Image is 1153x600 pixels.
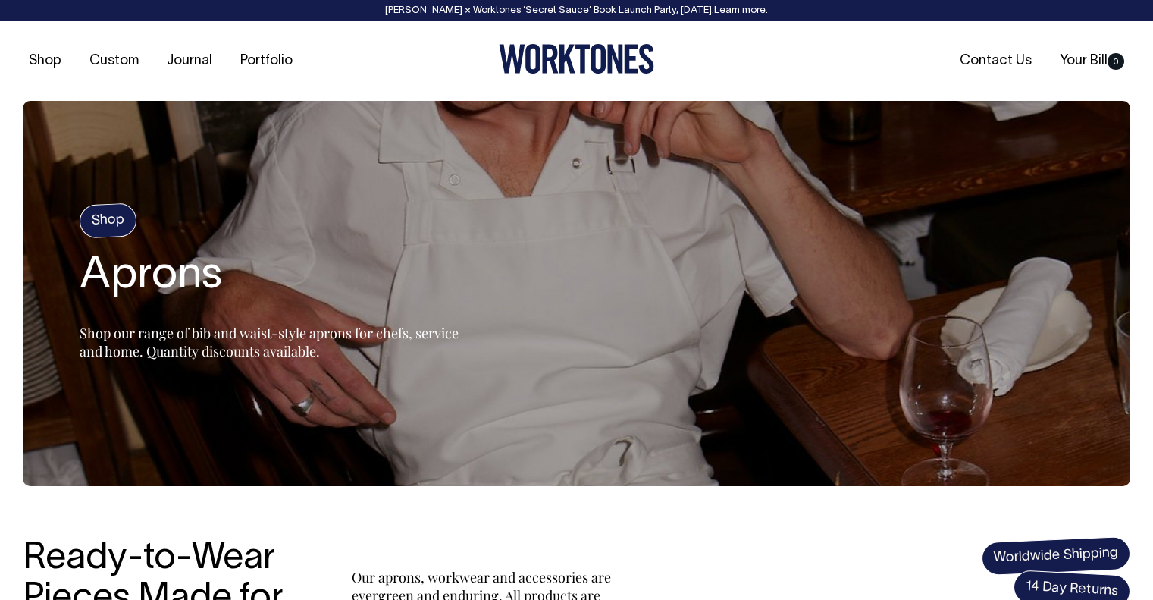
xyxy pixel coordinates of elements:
[954,49,1038,74] a: Contact Us
[234,49,299,74] a: Portfolio
[1108,53,1124,70] span: 0
[80,253,459,301] h2: Aprons
[79,203,137,239] h4: Shop
[714,6,766,15] a: Learn more
[161,49,218,74] a: Journal
[83,49,145,74] a: Custom
[981,536,1131,576] span: Worldwide Shipping
[80,324,459,360] span: Shop our range of bib and waist-style aprons for chefs, service and home. Quantity discounts avai...
[1054,49,1130,74] a: Your Bill0
[15,5,1138,16] div: [PERSON_NAME] × Worktones ‘Secret Sauce’ Book Launch Party, [DATE]. .
[23,49,67,74] a: Shop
